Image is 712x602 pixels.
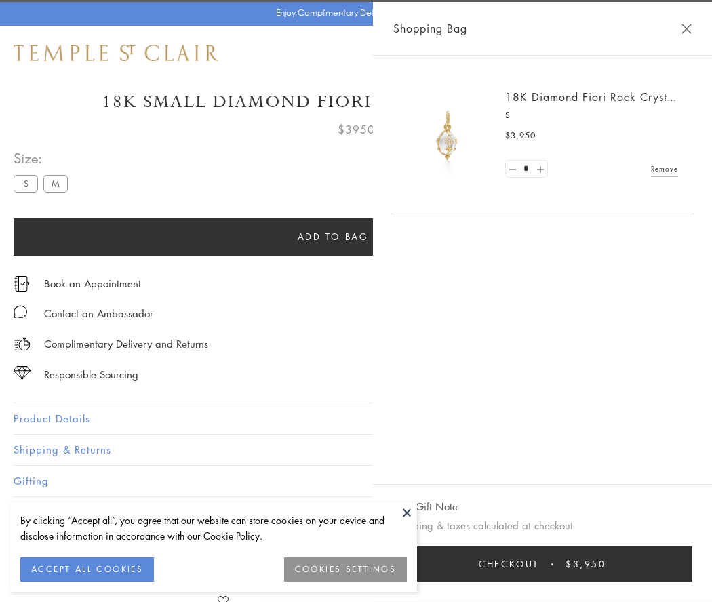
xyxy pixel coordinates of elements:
span: $3,950 [505,129,536,142]
div: By clicking “Accept all”, you agree that our website can store cookies on your device and disclos... [20,513,407,544]
div: Responsible Sourcing [44,366,138,383]
span: Add to bag [298,229,369,244]
span: $3,950 [566,557,606,571]
span: Shopping Bag [393,20,467,37]
button: Gifting [14,466,698,496]
button: Product Details [14,403,698,434]
div: Contact an Ambassador [44,305,153,322]
img: icon_sourcing.svg [14,366,31,380]
img: Temple St. Clair [14,45,218,61]
a: Book an Appointment [44,276,141,291]
img: P51889-E11FIORI [407,95,488,176]
label: M [43,175,68,192]
img: MessageIcon-01_2.svg [14,305,27,319]
button: COOKIES SETTINGS [284,557,407,582]
button: Add to bag [14,218,652,256]
p: S [505,108,678,122]
h1: 18K Small Diamond Fiori Rock Crystal Amulet [14,90,698,114]
p: Complimentary Delivery and Returns [44,336,208,353]
span: $3950 [338,121,375,138]
button: Close Shopping Bag [681,24,692,34]
span: Checkout [479,557,539,571]
a: Remove [651,161,678,176]
span: Size: [14,147,73,169]
p: Shipping & taxes calculated at checkout [393,517,692,534]
a: Set quantity to 2 [533,161,547,178]
button: Checkout $3,950 [393,546,692,582]
img: icon_delivery.svg [14,336,31,353]
p: Enjoy Complimentary Delivery & Returns [276,6,430,20]
button: ACCEPT ALL COOKIES [20,557,154,582]
img: icon_appointment.svg [14,276,30,292]
button: Add Gift Note [393,498,458,515]
label: S [14,175,38,192]
a: Set quantity to 0 [506,161,519,178]
button: Shipping & Returns [14,435,698,465]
